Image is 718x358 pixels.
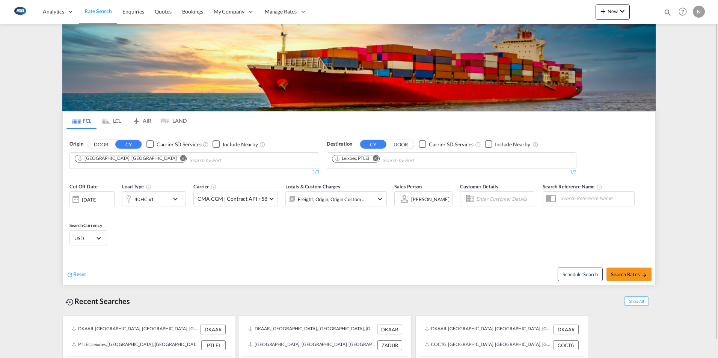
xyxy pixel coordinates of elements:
[411,196,450,202] div: [PERSON_NAME]
[213,140,258,148] md-checkbox: Checkbox No Ink
[368,155,379,163] button: Remove
[72,325,199,334] div: DKAAR, Aarhus, Denmark, Northern Europe, Europe
[360,140,386,149] button: CY
[88,140,114,149] button: DOOR
[425,325,552,334] div: DKAAR, Aarhus, Denmark, Northern Europe, Europe
[73,271,86,277] span: Reset
[331,153,457,167] md-chips-wrap: Chips container. Use arrow keys to select chips.
[693,6,705,18] div: N
[618,7,627,16] md-icon: icon-chevron-down
[72,340,199,350] div: PTLEI, Leixoes, Portugal, Southern Europe, Europe
[543,184,602,190] span: Search Reference Name
[175,155,186,163] button: Remove
[115,140,142,149] button: CY
[62,293,133,310] div: Recent Searches
[485,140,530,148] md-checkbox: Checkbox No Ink
[223,141,258,148] div: Include Nearby
[664,8,672,20] div: icon-magnify
[376,194,385,203] md-icon: icon-chevron-down
[476,193,532,205] input: Enter Customer Details
[664,8,672,17] md-icon: icon-magnify
[43,8,64,15] span: Analytics
[77,155,176,162] div: Aarhus, DKAAR
[155,8,171,15] span: Quotes
[642,272,647,278] md-icon: icon-arrow-right
[84,8,112,14] span: Rate Search
[460,184,498,190] span: Customer Details
[190,155,261,167] input: Chips input.
[69,140,83,148] span: Origin
[611,271,647,277] span: Search Rates
[606,268,652,281] button: Search Ratesicon-arrow-right
[132,116,141,122] md-icon: icon-airplane
[259,141,265,147] md-icon: Unchecked: Ignores neighbouring ports when fetching rates.Checked : Includes neighbouring ports w...
[69,206,75,217] md-datepicker: Select
[198,195,267,203] span: CMA CGM | Contract API +58
[377,340,402,350] div: ZADUR
[554,340,579,350] div: COCTG
[182,8,203,15] span: Bookings
[97,112,127,129] md-tab-item: LCL
[65,298,74,307] md-icon: icon-backup-restore
[122,8,144,15] span: Enquiries
[335,155,370,162] div: Leixoes, PTLEI
[425,340,552,350] div: COCTG, Cartagena, Colombia, South America, Americas
[157,141,201,148] div: Carrier SD Services
[596,184,602,190] md-icon: Your search will be saved by the below given name
[285,191,387,206] div: Freight Origin Origin Custom Factory Stuffingicon-chevron-down
[596,5,630,20] button: icon-plus 400-fgNewicon-chevron-down
[203,141,209,147] md-icon: Unchecked: Search for CY (Container Yard) services for all selected carriers.Checked : Search for...
[298,194,366,205] div: Freight Origin Origin Custom Factory Stuffing
[599,7,608,16] md-icon: icon-plus 400-fg
[214,8,244,15] span: My Company
[248,340,376,350] div: ZADUR, Durban, South Africa, Southern Africa, Africa
[157,112,187,129] md-tab-item: LAND
[475,141,481,147] md-icon: Unchecked: Search for CY (Container Yard) services for all selected carriers.Checked : Search for...
[557,193,634,204] input: Search Reference Name
[676,5,689,18] span: Help
[265,8,297,15] span: Manage Rates
[66,271,86,279] div: icon-refreshReset
[74,235,95,242] span: USD
[146,184,152,190] md-icon: icon-information-outline
[211,184,217,190] md-icon: The selected Trucker/Carrierwill be displayed in the rate results If the rates are from another f...
[532,141,538,147] md-icon: Unchecked: Ignores neighbouring ports when fetching rates.Checked : Includes neighbouring ports w...
[193,184,217,190] span: Carrier
[285,184,340,190] span: Locals & Custom Charges
[327,169,576,175] div: 1/3
[77,155,178,162] div: Press delete to remove this chip.
[122,191,186,206] div: 40HC x1icon-chevron-down
[495,141,530,148] div: Include Nearby
[69,191,115,207] div: [DATE]
[11,3,28,20] img: 1aa151c0c08011ec8d6f413816f9a227.png
[171,194,184,203] md-icon: icon-chevron-down
[66,112,187,129] md-pagination-wrapper: Use the left and right arrow keys to navigate between tabs
[377,325,402,334] div: DKAAR
[624,296,649,306] span: Show All
[676,5,693,19] div: Help
[429,141,474,148] div: Carrier SD Services
[201,340,226,350] div: PTLEI
[66,112,97,129] md-tab-item: FCL
[327,140,352,148] span: Destination
[248,325,375,334] div: DKAAR, Aarhus, Denmark, Northern Europe, Europe
[127,112,157,129] md-tab-item: AIR
[63,129,655,285] div: OriginDOOR CY Checkbox No InkUnchecked: Search for CY (Container Yard) services for all selected ...
[394,184,422,190] span: Sales Person
[82,196,97,203] div: [DATE]
[74,153,264,167] md-chips-wrap: Chips container. Use arrow keys to select chips.
[69,223,102,228] span: Search Currency
[134,194,154,205] div: 40HC x1
[74,233,103,244] md-select: Select Currency: $ USDUnited States Dollar
[419,140,474,148] md-checkbox: Checkbox No Ink
[335,155,371,162] div: Press delete to remove this chip.
[201,325,226,334] div: DKAAR
[146,140,201,148] md-checkbox: Checkbox No Ink
[122,184,152,190] span: Load Type
[69,169,319,175] div: 1/3
[383,155,454,167] input: Chips input.
[558,268,603,281] button: Note: By default Schedule search will only considerorigin ports, destination ports and cut off da...
[554,325,579,334] div: DKAAR
[599,8,627,14] span: New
